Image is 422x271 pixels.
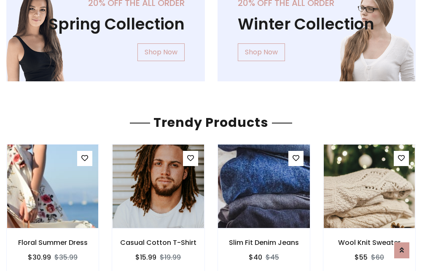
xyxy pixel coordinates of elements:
h6: Slim Fit Denim Jeans [218,239,310,247]
h6: Casual Cotton T-Shirt [112,239,204,247]
del: $60 [371,252,384,262]
del: $45 [266,252,279,262]
h6: $30.99 [28,253,51,261]
del: $35.99 [54,252,78,262]
h6: $15.99 [135,253,156,261]
h1: Spring Collection [27,15,185,33]
h6: $55 [355,253,368,261]
h6: Wool Knit Sweater [323,239,415,247]
a: Shop Now [238,43,285,61]
span: Trendy Products [150,113,272,131]
h6: Floral Summer Dress [7,239,99,247]
a: Shop Now [137,43,185,61]
del: $19.99 [160,252,181,262]
h1: Winter Collection [238,15,396,33]
h6: $40 [249,253,262,261]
